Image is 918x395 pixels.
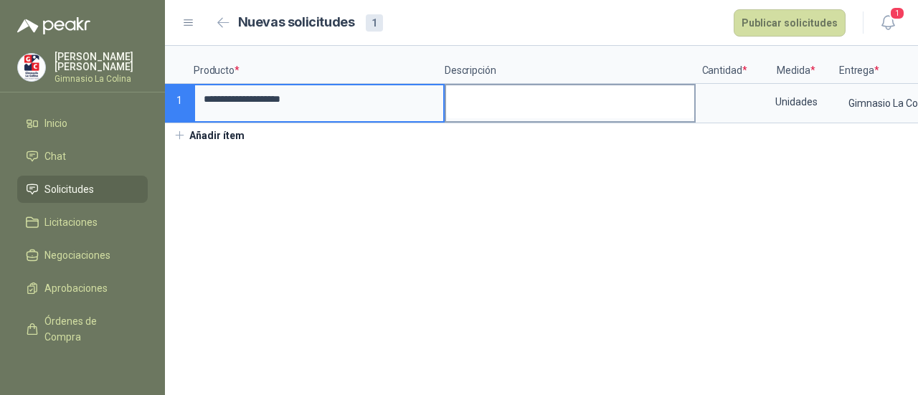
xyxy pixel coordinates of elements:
[754,85,838,118] div: Unidades
[55,75,148,83] p: Gimnasio La Colina
[17,110,148,137] a: Inicio
[44,247,110,263] span: Negociaciones
[17,356,148,384] a: Manuales y ayuda
[875,10,901,36] button: 1
[44,181,94,197] span: Solicitudes
[44,115,67,131] span: Inicio
[17,209,148,236] a: Licitaciones
[238,12,355,33] h2: Nuevas solicitudes
[753,46,839,84] p: Medida
[194,46,445,84] p: Producto
[44,214,98,230] span: Licitaciones
[18,54,45,81] img: Company Logo
[17,176,148,203] a: Solicitudes
[734,9,846,37] button: Publicar solicitudes
[17,308,148,351] a: Órdenes de Compra
[44,313,134,345] span: Órdenes de Compra
[445,46,696,84] p: Descripción
[17,242,148,269] a: Negociaciones
[17,275,148,302] a: Aprobaciones
[44,148,66,164] span: Chat
[17,17,90,34] img: Logo peakr
[55,52,148,72] p: [PERSON_NAME] [PERSON_NAME]
[17,143,148,170] a: Chat
[696,46,753,84] p: Cantidad
[889,6,905,20] span: 1
[165,123,253,148] button: Añadir ítem
[366,14,383,32] div: 1
[44,280,108,296] span: Aprobaciones
[165,84,194,123] p: 1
